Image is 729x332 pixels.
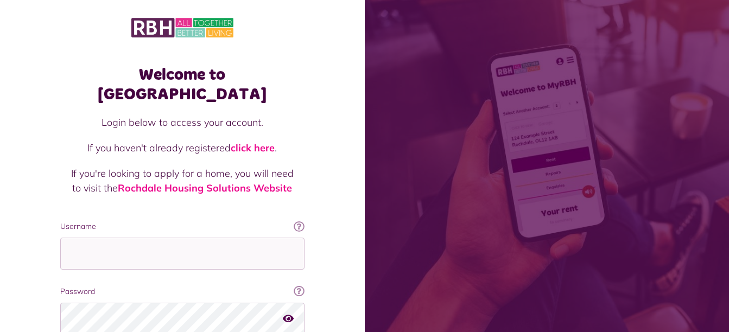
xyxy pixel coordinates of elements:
[118,182,292,194] a: Rochdale Housing Solutions Website
[60,65,305,104] h1: Welcome to [GEOGRAPHIC_DATA]
[71,166,294,195] p: If you're looking to apply for a home, you will need to visit the
[131,16,233,39] img: MyRBH
[60,286,305,297] label: Password
[60,221,305,232] label: Username
[231,142,275,154] a: click here
[71,141,294,155] p: If you haven't already registered .
[71,115,294,130] p: Login below to access your account.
